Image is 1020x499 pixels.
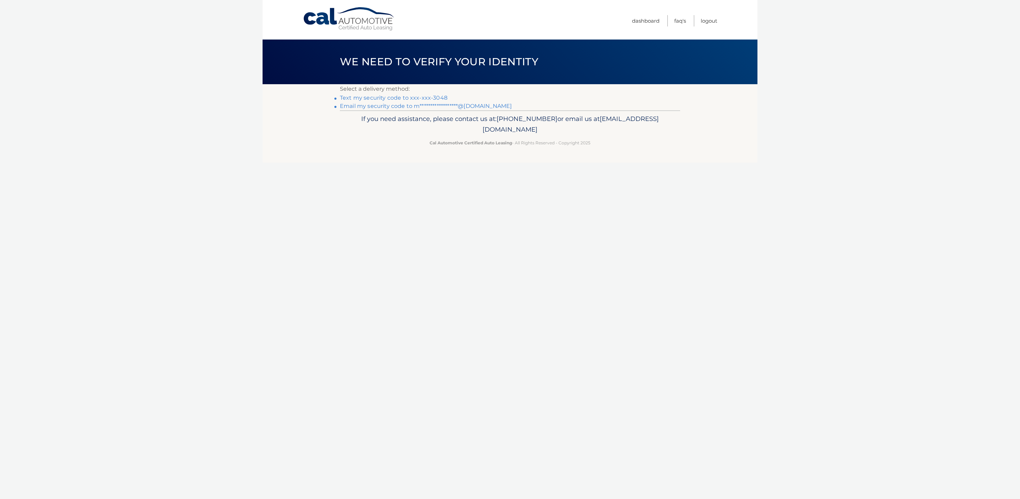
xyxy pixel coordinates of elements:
[340,95,447,101] a: Text my security code to xxx-xxx-3048
[430,140,512,145] strong: Cal Automotive Certified Auto Leasing
[701,15,717,26] a: Logout
[344,113,676,135] p: If you need assistance, please contact us at: or email us at
[674,15,686,26] a: FAQ's
[497,115,557,123] span: [PHONE_NUMBER]
[303,7,396,31] a: Cal Automotive
[340,84,680,94] p: Select a delivery method:
[344,139,676,146] p: - All Rights Reserved - Copyright 2025
[340,55,538,68] span: We need to verify your identity
[632,15,659,26] a: Dashboard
